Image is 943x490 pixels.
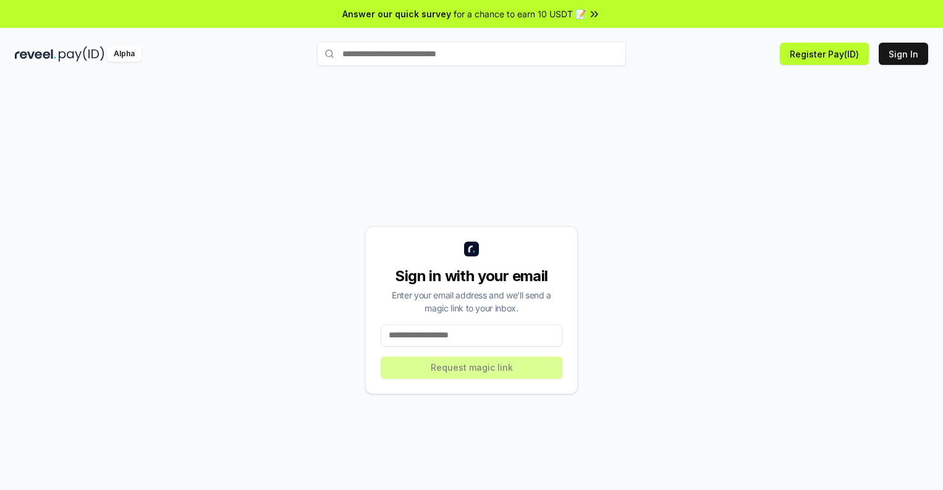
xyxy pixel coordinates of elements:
div: Sign in with your email [381,266,562,286]
button: Register Pay(ID) [780,43,869,65]
div: Alpha [107,46,142,62]
img: reveel_dark [15,46,56,62]
div: Enter your email address and we’ll send a magic link to your inbox. [381,289,562,315]
img: logo_small [464,242,479,256]
img: pay_id [59,46,104,62]
span: for a chance to earn 10 USDT 📝 [454,7,586,20]
button: Sign In [879,43,928,65]
span: Answer our quick survey [342,7,451,20]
